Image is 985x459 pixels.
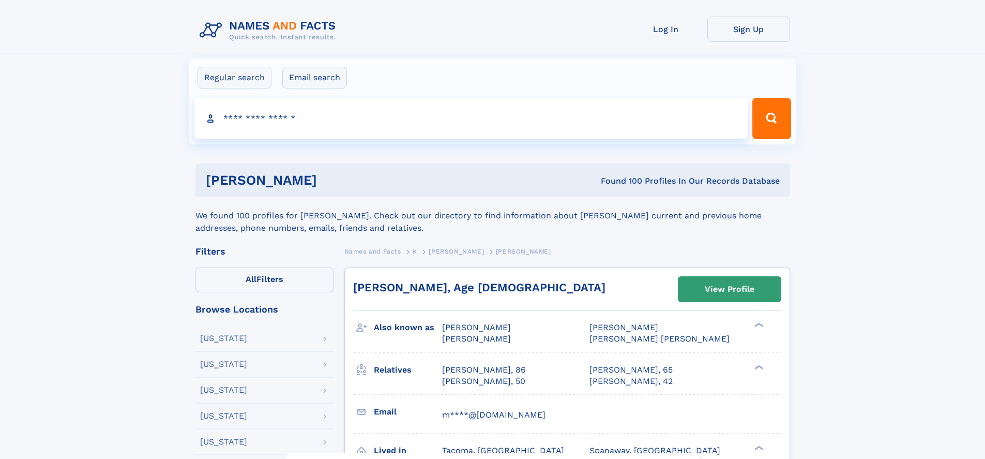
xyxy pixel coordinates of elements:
h3: Relatives [374,361,442,379]
h3: Email [374,403,442,421]
div: [US_STATE] [200,386,247,394]
div: ❯ [752,364,764,371]
label: Regular search [198,67,271,88]
a: [PERSON_NAME] [429,245,484,258]
span: Spanaway, [GEOGRAPHIC_DATA] [589,446,720,455]
a: Sign Up [707,17,790,42]
span: [PERSON_NAME] [442,322,511,332]
div: [US_STATE] [200,360,247,368]
label: Filters [195,268,334,292]
span: Tacoma, [GEOGRAPHIC_DATA] [442,446,564,455]
input: search input [194,98,748,139]
div: Filters [195,247,334,256]
div: [US_STATE] [200,438,247,446]
a: [PERSON_NAME], Age [DEMOGRAPHIC_DATA] [353,281,605,294]
label: Email search [282,67,347,88]
a: [PERSON_NAME], 50 [442,376,525,387]
div: View Profile [705,277,754,301]
a: [PERSON_NAME], 86 [442,364,526,376]
div: We found 100 profiles for [PERSON_NAME]. Check out our directory to find information about [PERSO... [195,197,790,234]
h3: Also known as [374,319,442,336]
img: Logo Names and Facts [195,17,344,45]
div: [US_STATE] [200,334,247,343]
div: Found 100 Profiles In Our Records Database [459,175,780,187]
span: [PERSON_NAME] [442,334,511,344]
span: [PERSON_NAME] [PERSON_NAME] [589,334,730,344]
a: Names and Facts [344,245,401,258]
a: View Profile [678,277,781,302]
h1: [PERSON_NAME] [206,174,459,187]
a: K [413,245,417,258]
span: [PERSON_NAME] [496,248,551,255]
span: [PERSON_NAME] [589,322,658,332]
a: Log In [625,17,707,42]
div: Browse Locations [195,305,334,314]
div: ❯ [752,322,764,329]
button: Search Button [752,98,791,139]
span: K [413,248,417,255]
div: ❯ [752,445,764,451]
span: [PERSON_NAME] [429,248,484,255]
a: [PERSON_NAME], 42 [589,376,673,387]
div: [US_STATE] [200,412,247,420]
span: All [246,274,256,284]
a: [PERSON_NAME], 65 [589,364,673,376]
